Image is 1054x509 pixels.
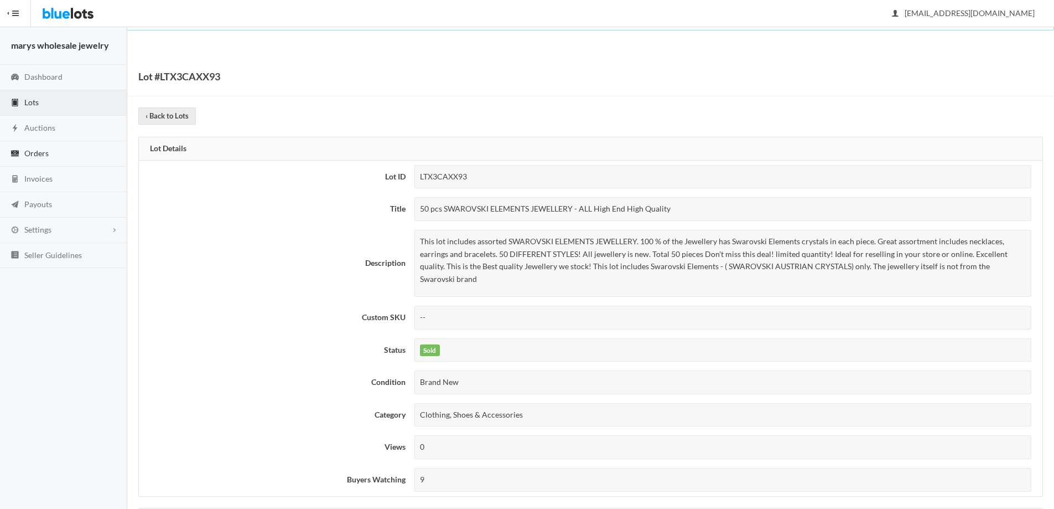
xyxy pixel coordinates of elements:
th: Title [139,193,410,225]
ion-icon: person [890,9,901,19]
p: This lot includes assorted SWAROVSKI ELEMENTS JEWELLERY. 100 % of the Jewellery has Swarovski Ele... [420,235,1026,285]
th: Status [139,334,410,367]
span: Lots [24,97,39,107]
div: 0 [414,435,1031,459]
ion-icon: speedometer [9,73,20,83]
ion-icon: cash [9,149,20,160]
th: Buyers Watching [139,464,410,496]
span: [EMAIL_ADDRESS][DOMAIN_NAME] [892,8,1035,18]
ion-icon: cog [9,225,20,236]
div: 50 pcs SWAROVSKI ELEMENTS JEWELLERY - ALL High End High Quality [414,197,1031,221]
span: Auctions [24,123,55,132]
label: Sold [420,345,440,357]
ion-icon: flash [9,124,20,134]
ion-icon: clipboard [9,98,20,109]
span: Orders [24,148,49,158]
th: Category [139,399,410,431]
ion-icon: paper plane [9,200,20,210]
span: Settings [24,225,51,234]
span: Dashboard [24,72,63,81]
div: 9 [414,468,1031,492]
span: Seller Guidelines [24,250,82,260]
ion-icon: calculator [9,174,20,185]
th: Views [139,431,410,464]
th: Lot ID [139,161,410,193]
th: Description [139,225,410,301]
span: Payouts [24,199,52,209]
h1: Lot #LTX3CAXX93 [138,68,220,85]
th: Condition [139,366,410,399]
span: Invoices [24,174,53,183]
a: ‹ Back to Lots [138,107,196,125]
div: Lot Details [139,137,1042,161]
div: LTX3CAXX93 [414,165,1031,189]
div: Brand New [414,371,1031,394]
th: Custom SKU [139,301,410,334]
div: Clothing, Shoes & Accessories [414,403,1031,427]
strong: marys wholesale jewelry [11,40,109,50]
ion-icon: list box [9,250,20,261]
div: -- [414,306,1031,330]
